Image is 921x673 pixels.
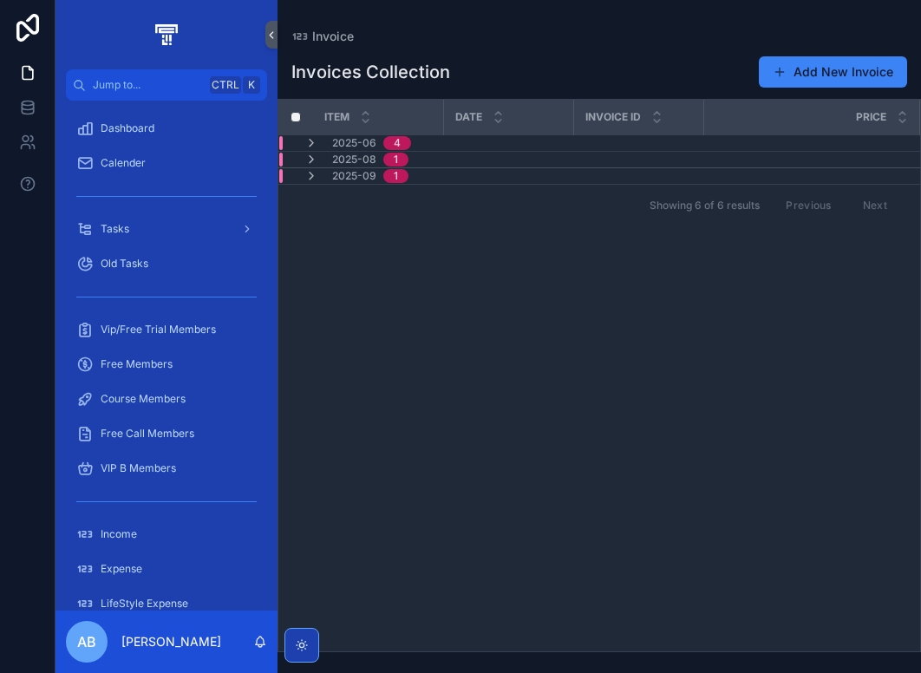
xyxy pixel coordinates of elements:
[332,153,376,167] span: 2025-08
[66,383,267,415] a: Course Members
[66,349,267,380] a: Free Members
[101,527,137,541] span: Income
[394,153,398,167] div: 1
[856,110,886,124] span: Price
[101,392,186,406] span: Course Members
[101,257,148,271] span: Old Tasks
[56,101,278,611] div: scrollable content
[245,78,258,92] span: K
[101,121,154,135] span: Dashboard
[121,633,221,650] p: [PERSON_NAME]
[332,136,376,150] span: 2025-06
[291,28,354,45] a: Invoice
[66,147,267,179] a: Calender
[394,136,401,150] div: 4
[394,169,398,183] div: 1
[66,314,267,345] a: Vip/Free Trial Members
[101,357,173,371] span: Free Members
[66,588,267,619] a: LifeStyle Expense
[585,110,641,124] span: Invoice ID
[101,222,129,236] span: Tasks
[66,553,267,585] a: Expense
[101,597,188,611] span: LifeStyle Expense
[93,78,203,92] span: Jump to...
[66,113,267,144] a: Dashboard
[455,110,482,124] span: Date
[66,519,267,550] a: Income
[66,248,267,279] a: Old Tasks
[152,21,180,49] img: App logo
[66,453,267,484] a: VIP B Members
[650,199,760,212] span: Showing 6 of 6 results
[101,323,216,336] span: Vip/Free Trial Members
[66,418,267,449] a: Free Call Members
[210,76,241,94] span: Ctrl
[101,562,142,576] span: Expense
[66,213,267,245] a: Tasks
[66,69,267,101] button: Jump to...CtrlK
[77,631,96,652] span: AB
[759,56,907,88] button: Add New Invoice
[332,169,376,183] span: 2025-09
[312,28,354,45] span: Invoice
[291,60,450,84] h1: Invoices Collection
[101,156,146,170] span: Calender
[101,427,194,441] span: Free Call Members
[324,110,349,124] span: Item
[101,461,176,475] span: VIP B Members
